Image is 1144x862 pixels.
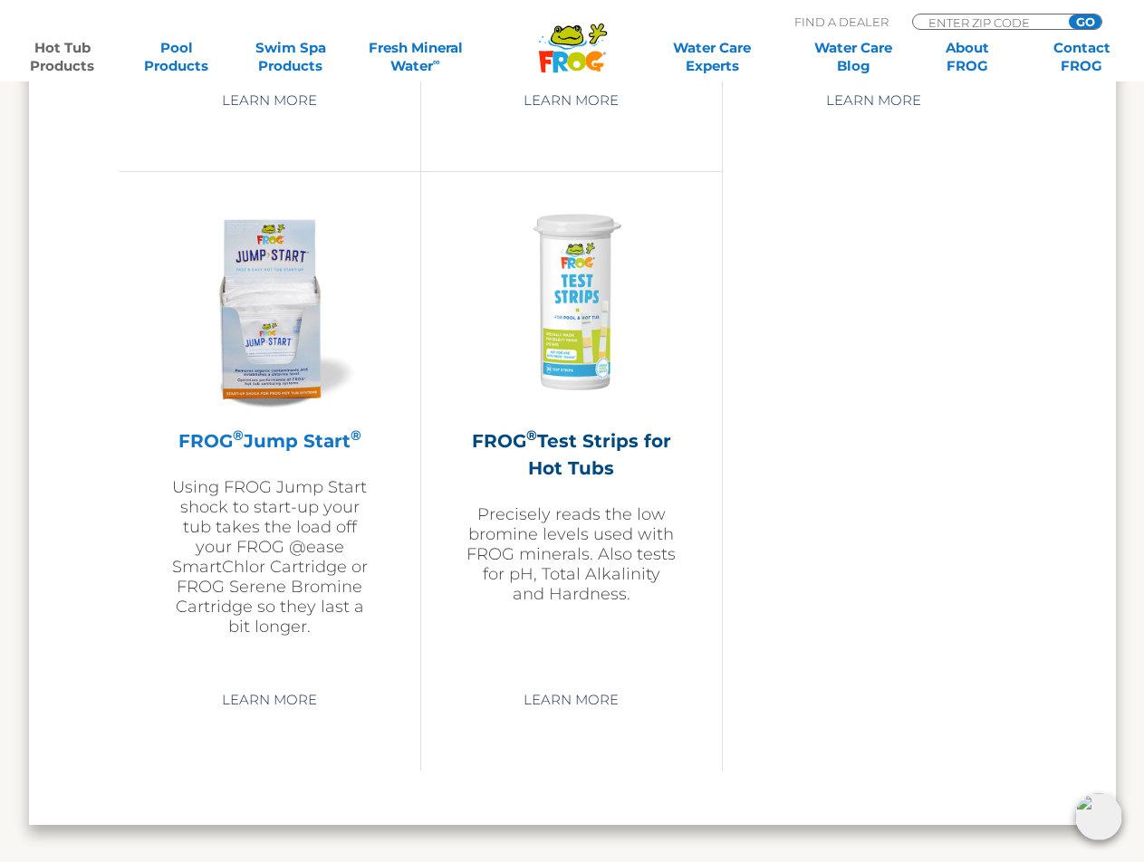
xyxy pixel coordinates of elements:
[433,55,440,68] sup: ∞
[165,477,375,637] p: Using FROG Jump Start shock to start-up your tub takes the load off your FROG @ease SmartChlor Ca...
[18,39,107,75] a: Hot TubProducts
[1037,39,1126,75] a: ContactFROG
[927,14,1049,30] input: Zip Code Form
[923,39,1012,75] a: AboutFROG
[794,14,889,30] p: Find A Dealer
[805,84,942,117] a: Learn More
[165,427,375,455] h2: FROG Jump Start
[246,39,335,75] a: Swim SpaProducts
[1075,793,1122,840] img: openIcon
[466,199,677,670] a: FROG®Test Strips for Hot TubsPrecisely reads the low bromine levels used with FROG minerals. Also...
[360,39,470,75] a: Fresh MineralWater∞
[132,39,221,75] a: PoolProducts
[503,84,639,117] a: Learn More
[1069,14,1101,29] input: GO
[810,39,899,75] a: Water CareBlog
[201,684,338,716] a: Learn More
[503,684,639,716] a: Learn More
[233,426,244,444] sup: ®
[165,199,375,409] img: jump-start-300x300.png
[351,426,361,444] sup: ®
[526,426,537,444] sup: ®
[466,427,677,482] h2: FROG Test Strips for Hot Tubs
[640,39,784,75] a: Water CareExperts
[201,84,338,117] a: Learn More
[466,199,677,409] img: Frog-Test-Strip-bottle-300x300.png
[466,504,677,604] p: Precisely reads the low bromine levels used with FROG minerals. Also tests for pH, Total Alkalini...
[165,199,375,670] a: FROG®Jump Start®Using FROG Jump Start shock to start-up your tub takes the load off your FROG @ea...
